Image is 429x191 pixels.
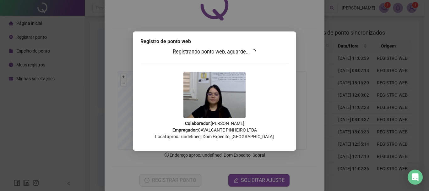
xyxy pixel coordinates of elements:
img: 9k= [183,72,246,118]
span: loading [251,49,257,54]
strong: Empregador [172,127,197,132]
div: Registro de ponto web [140,38,289,45]
h3: Registrando ponto web, aguarde... [140,48,289,56]
p: : [PERSON_NAME] : CAVALCANTE PINHEIRO LTDA Local aprox.: undefined, Dom Expedito, [GEOGRAPHIC_DATA] [140,120,289,140]
strong: Colaborador [185,121,210,126]
div: Open Intercom Messenger [408,170,423,185]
